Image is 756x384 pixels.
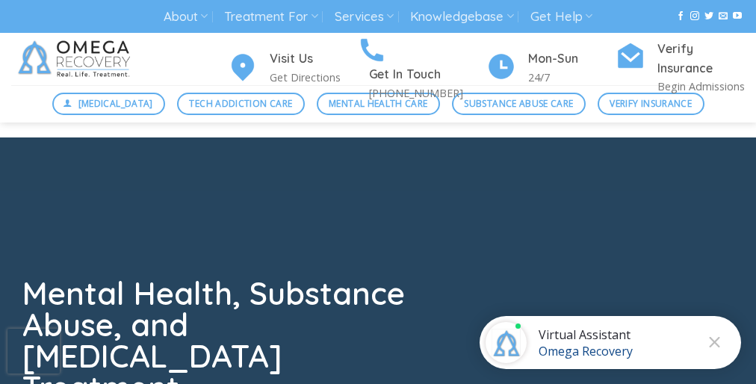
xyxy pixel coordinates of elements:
[78,96,153,111] span: [MEDICAL_DATA]
[616,40,745,96] a: Verify Insurance Begin Admissions
[224,3,317,31] a: Treatment For
[657,40,745,78] h4: Verify Insurance
[270,69,357,86] p: Get Directions
[11,33,142,85] img: Omega Recovery
[164,3,208,31] a: About
[530,3,592,31] a: Get Help
[329,96,427,111] span: Mental Health Care
[528,69,616,86] p: 24/7
[228,49,357,86] a: Visit Us Get Directions
[528,49,616,69] h4: Mon-Sun
[657,78,745,95] p: Begin Admissions
[733,11,742,22] a: Follow on YouTube
[52,93,166,115] a: [MEDICAL_DATA]
[598,93,704,115] a: Verify Insurance
[369,84,486,102] p: [PHONE_NUMBER]
[189,96,292,111] span: Tech Addiction Care
[317,93,440,115] a: Mental Health Care
[270,49,357,69] h4: Visit Us
[177,93,305,115] a: Tech Addiction Care
[610,96,692,111] span: Verify Insurance
[704,11,713,22] a: Follow on Twitter
[357,33,486,102] a: Get In Touch [PHONE_NUMBER]
[719,11,728,22] a: Send us an email
[676,11,685,22] a: Follow on Facebook
[690,11,699,22] a: Follow on Instagram
[452,93,586,115] a: Substance Abuse Care
[369,65,486,84] h4: Get In Touch
[335,3,394,31] a: Services
[410,3,513,31] a: Knowledgebase
[464,96,573,111] span: Substance Abuse Care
